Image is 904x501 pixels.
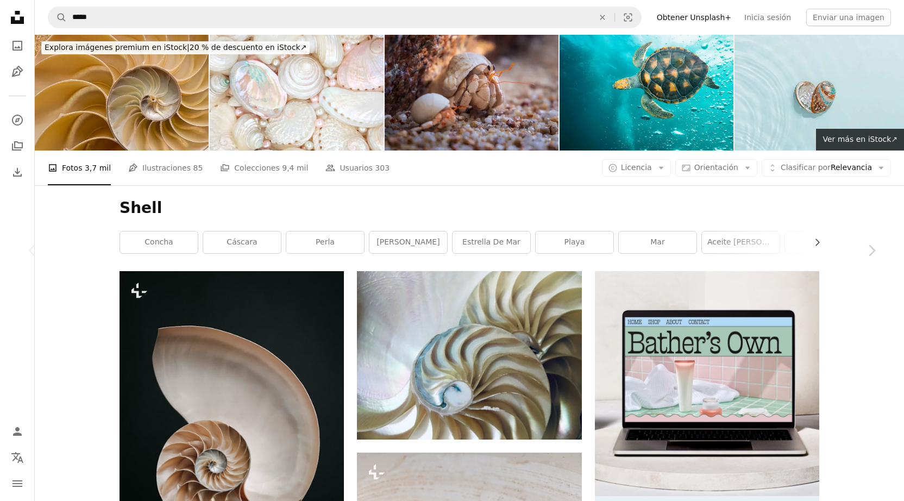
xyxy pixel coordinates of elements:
[762,159,891,177] button: Clasificar porRelevancia
[385,35,558,151] img: Cangrejo ermitaño (Paguroidea) en concha en una playa de arena blanca
[193,162,203,174] span: 85
[357,350,581,360] a: Un primer plano de una concha con un fondo blanco
[615,7,641,28] button: Búsqueda visual
[7,447,28,468] button: Idioma
[120,231,198,253] a: concha
[48,7,67,28] button: Buscar en Unsplash
[7,161,28,183] a: Historial de descargas
[536,231,613,253] a: playa
[781,163,831,172] span: Clasificar por
[325,151,390,185] a: Usuarios 303
[7,421,28,442] a: Iniciar sesión / Registrarse
[823,135,897,143] span: Ver más en iStock ↗
[453,231,530,253] a: estrella de mar
[120,198,819,218] h1: Shell
[35,35,209,151] img: Concha de mar-Chambered Nautilus Carcasa de detalle. Encuadre completo.
[120,435,344,444] a: una concha marina con un fondo negro
[806,9,891,26] button: Enviar una imagen
[35,35,316,61] a: Explora imágenes premium en iStock|20 % de descuento en iStock↗
[369,231,447,253] a: [PERSON_NAME]
[375,162,390,174] span: 303
[282,162,308,174] span: 9,4 mil
[595,271,819,496] img: file-1707883121023-8e3502977149image
[7,473,28,494] button: Menú
[210,35,384,151] img: Colección de fondo de conchas marinas de perlas y nácar
[45,43,306,52] span: 20 % de descuento en iStock ↗
[7,35,28,57] a: Fotos
[7,109,28,131] a: Explorar
[650,9,738,26] a: Obtener Unsplash+
[807,231,819,253] button: desplazar lista a la derecha
[286,231,364,253] a: perla
[591,7,614,28] button: Borrar
[7,61,28,83] a: Ilustraciones
[203,231,281,253] a: cáscara
[702,231,780,253] a: aceite [PERSON_NAME]
[602,159,671,177] button: Licencia
[621,163,652,172] span: Licencia
[357,271,581,440] img: Un primer plano de una concha con un fondo blanco
[560,35,733,151] img: A baby green sea turtle (Chelonia mydas) gracefully swims through turquoise waters, surrounded by...
[738,9,798,26] a: Inicia sesión
[694,163,738,172] span: Orientación
[45,43,190,52] span: Explora imágenes premium en iStock |
[781,162,872,173] span: Relevancia
[675,159,757,177] button: Orientación
[619,231,696,253] a: mar
[7,135,28,157] a: Colecciones
[785,231,863,253] a: arena
[839,198,904,303] a: Siguiente
[48,7,642,28] form: Encuentra imágenes en todo el sitio
[816,129,904,151] a: Ver más en iStock↗
[128,151,203,185] a: Ilustraciones 85
[220,151,308,185] a: Colecciones 9,4 mil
